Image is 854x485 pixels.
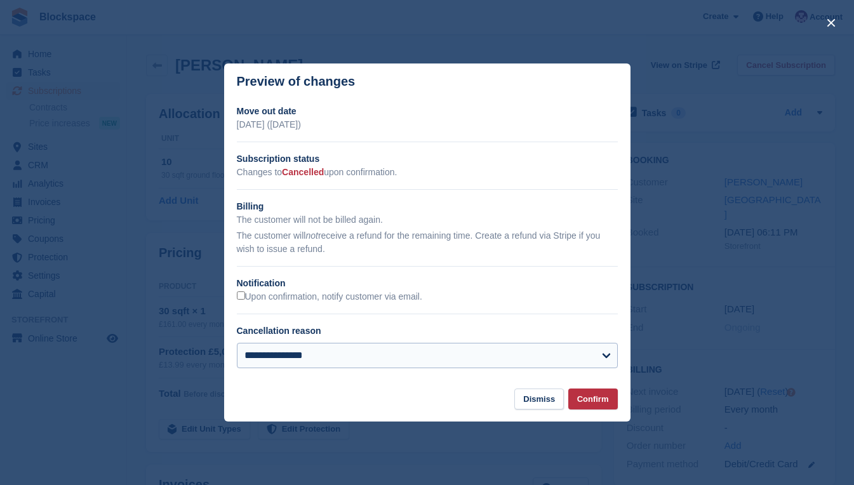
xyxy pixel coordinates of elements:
input: Upon confirmation, notify customer via email. [237,291,245,300]
label: Cancellation reason [237,326,321,336]
p: The customer will not be billed again. [237,213,618,227]
h2: Billing [237,200,618,213]
span: Cancelled [282,167,324,177]
p: The customer will receive a refund for the remaining time. Create a refund via Stripe if you wish... [237,229,618,256]
button: close [821,13,841,33]
button: Confirm [568,389,618,409]
p: Changes to upon confirmation. [237,166,618,179]
button: Dismiss [514,389,564,409]
p: Preview of changes [237,74,356,89]
h2: Notification [237,277,618,290]
h2: Move out date [237,105,618,118]
label: Upon confirmation, notify customer via email. [237,291,422,303]
p: [DATE] ([DATE]) [237,118,618,131]
em: not [305,230,317,241]
h2: Subscription status [237,152,618,166]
